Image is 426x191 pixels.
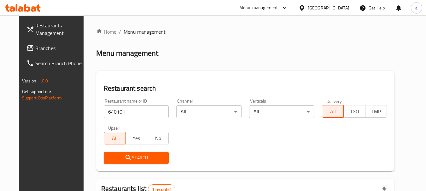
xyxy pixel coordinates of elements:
[104,84,387,93] h2: Restaurant search
[322,105,344,118] button: All
[124,28,166,36] span: Menu management
[239,4,278,12] div: Menu-management
[415,4,417,11] span: a
[96,48,158,58] h2: Menu management
[150,134,166,143] span: No
[368,107,385,116] span: TMP
[125,132,147,144] button: Yes
[22,94,62,102] a: Support.OpsPlatform
[249,105,314,118] div: All
[119,28,121,36] li: /
[38,77,48,85] span: 1.0.0
[21,18,90,41] a: Restaurants Management
[365,105,387,118] button: TMP
[104,152,169,164] button: Search
[22,77,38,85] span: Version:
[35,22,85,37] span: Restaurants Management
[22,87,51,96] span: Get support on:
[35,59,85,67] span: Search Branch Phone
[104,105,169,118] input: Search for restaurant name or ID..
[308,4,349,11] div: [GEOGRAPHIC_DATA]
[96,28,116,36] a: Home
[108,126,120,130] label: Upsell
[21,56,90,71] a: Search Branch Phone
[176,105,242,118] div: All
[346,107,363,116] span: TGO
[35,44,85,52] span: Branches
[107,134,123,143] span: All
[128,134,145,143] span: Yes
[109,154,164,162] span: Search
[96,28,395,36] nav: breadcrumb
[21,41,90,56] a: Branches
[147,132,169,144] button: No
[325,107,341,116] span: All
[326,99,342,103] label: Delivery
[343,105,365,118] button: TGO
[104,132,126,144] button: All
